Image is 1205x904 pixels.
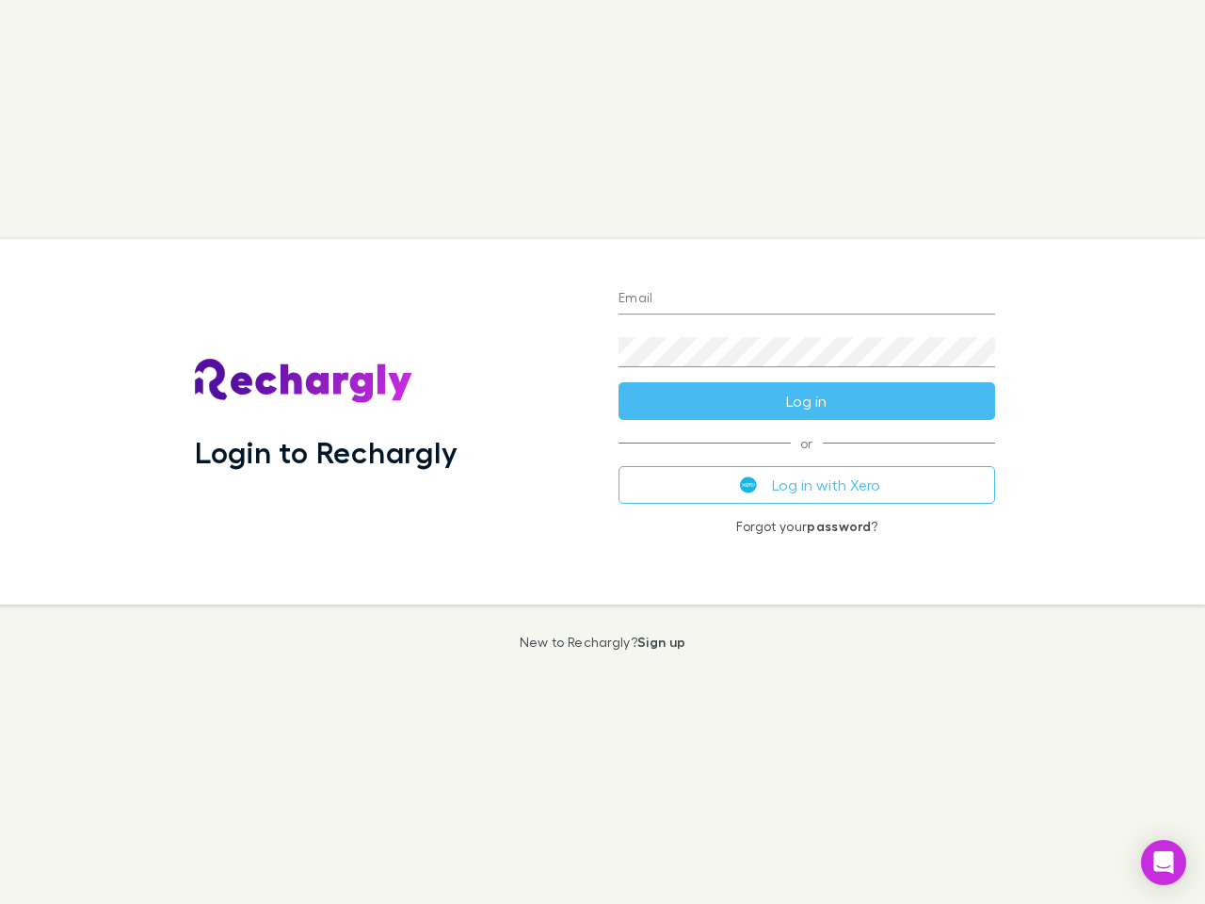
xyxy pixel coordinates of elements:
h1: Login to Rechargly [195,434,458,470]
button: Log in [619,382,995,420]
p: Forgot your ? [619,519,995,534]
a: password [807,518,871,534]
a: Sign up [637,634,685,650]
img: Xero's logo [740,476,757,493]
span: or [619,443,995,444]
img: Rechargly's Logo [195,359,413,404]
p: New to Rechargly? [520,635,686,650]
div: Open Intercom Messenger [1141,840,1186,885]
button: Log in with Xero [619,466,995,504]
